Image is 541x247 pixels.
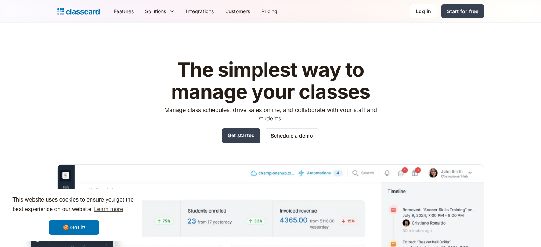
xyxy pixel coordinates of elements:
[447,7,478,15] div: Start for free
[256,3,283,19] a: Pricing
[145,7,166,15] div: Solutions
[139,3,180,19] div: Solutions
[49,220,99,235] a: dismiss cookie message
[108,3,139,19] a: Features
[441,4,484,18] a: Start for free
[265,128,319,143] a: Schedule a demo
[6,189,142,241] div: cookieconsent
[93,204,124,215] a: learn more about cookies
[416,7,431,15] div: Log in
[410,4,437,18] a: Log in
[219,3,256,19] a: Customers
[158,106,383,123] p: Manage class schedules, drive sales online, and collaborate with your staff and students.
[222,128,260,143] a: Get started
[12,195,136,215] span: This website uses cookies to ensure you get the best experience on our website.
[57,6,100,16] a: home
[180,3,219,19] a: Integrations
[158,59,383,103] h1: The simplest way to manage your classes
